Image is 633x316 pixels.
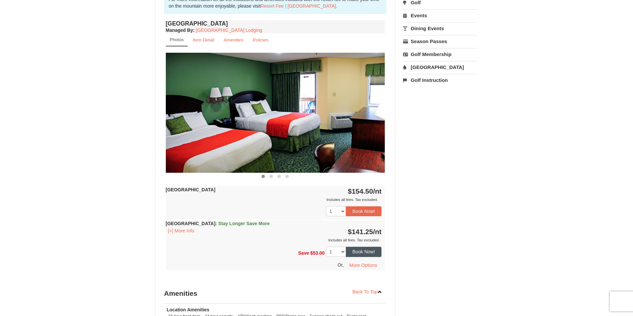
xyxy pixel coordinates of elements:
[403,35,477,47] a: Season Passes
[248,33,272,46] a: Policies
[166,187,216,192] strong: [GEOGRAPHIC_DATA]
[218,221,270,226] span: Stay Longer Save More
[346,247,382,257] button: Book Now!
[298,250,309,256] span: Save
[403,48,477,60] a: Golf Membership
[166,33,188,46] a: Photos
[253,37,268,42] small: Policies
[219,33,248,46] a: Amenities
[196,28,262,33] a: [GEOGRAPHIC_DATA] Lodging
[166,196,382,203] div: Includes all fees. Tax excluded.
[166,237,382,243] div: Includes all fees. Tax excluded.
[373,187,382,195] span: /nt
[188,33,219,46] a: Item Detail
[166,28,193,33] span: Managed By
[348,287,387,297] a: Back To Top
[224,37,244,42] small: Amenities
[164,287,387,300] h3: Amenities
[310,250,325,256] span: $53.00
[166,28,195,33] strong: :
[348,228,373,235] span: $141.25
[193,37,214,42] small: Item Detail
[403,9,477,22] a: Events
[338,262,344,267] span: Or,
[166,53,385,172] img: 18876286-41-233aa5f3.jpg
[346,206,382,216] button: Book Now!
[261,3,336,9] a: Resort Fee | [GEOGRAPHIC_DATA]
[170,37,184,42] small: Photos
[166,20,385,27] h4: [GEOGRAPHIC_DATA]
[345,260,381,270] button: More Options
[166,227,197,234] button: [+] More Info
[403,22,477,34] a: Dining Events
[403,61,477,73] a: [GEOGRAPHIC_DATA]
[373,228,382,235] span: /nt
[403,74,477,86] a: Golf Instruction
[215,221,217,226] span: :
[167,307,210,312] strong: Location Amenities
[348,187,382,195] strong: $154.50
[166,221,270,226] strong: [GEOGRAPHIC_DATA]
